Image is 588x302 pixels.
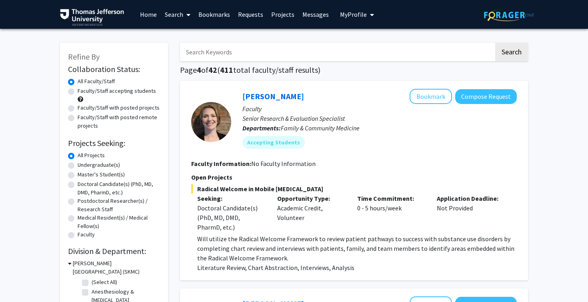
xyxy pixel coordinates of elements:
[78,104,160,112] label: Faculty/Staff with posted projects
[281,124,360,132] span: Family & Community Medicine
[351,194,431,232] div: 0 - 5 hours/week
[180,43,494,61] input: Search Keywords
[484,9,534,21] img: ForagerOne Logo
[68,138,160,148] h2: Projects Seeking:
[191,160,251,168] b: Faculty Information:
[161,0,194,28] a: Search
[234,0,267,28] a: Requests
[410,89,452,104] button: Add Nyann Biery to Bookmarks
[78,230,95,239] label: Faculty
[437,194,505,203] p: Application Deadline:
[180,65,528,75] h1: Page of ( total faculty/staff results)
[267,0,298,28] a: Projects
[242,91,304,101] a: [PERSON_NAME]
[251,160,316,168] span: No Faculty Information
[73,259,160,276] h3: [PERSON_NAME][GEOGRAPHIC_DATA] (SKMC)
[208,65,217,75] span: 42
[242,104,517,114] p: Faculty
[242,114,517,123] p: Senior Research & Evaluation Specialist
[68,64,160,74] h2: Collaboration Status:
[136,0,161,28] a: Home
[78,87,156,95] label: Faculty/Staff accepting students
[191,184,517,194] span: Radical Welcome in Mobile [MEDICAL_DATA]
[340,10,367,18] span: My Profile
[495,43,528,61] button: Search
[78,197,160,214] label: Postdoctoral Researcher(s) / Research Staff
[68,246,160,256] h2: Division & Department:
[197,263,517,272] p: Literature Review, Chart Abstraction, Interviews, Analysis
[6,266,34,296] iframe: Chat
[298,0,333,28] a: Messages
[220,65,233,75] span: 411
[431,194,511,232] div: Not Provided
[78,113,160,130] label: Faculty/Staff with posted remote projects
[78,77,115,86] label: All Faculty/Staff
[197,234,517,263] p: Will utilize the Radical Welcome Framework to review patient pathways to success with substance u...
[242,136,305,149] mat-chip: Accepting Students
[277,194,345,203] p: Opportunity Type:
[455,89,517,104] button: Compose Request to Nyann Biery
[78,214,160,230] label: Medical Resident(s) / Medical Fellow(s)
[92,278,117,286] label: (Select All)
[78,170,125,179] label: Master's Student(s)
[78,151,105,160] label: All Projects
[191,172,517,182] p: Open Projects
[68,52,100,62] span: Refine By
[194,0,234,28] a: Bookmarks
[357,194,425,203] p: Time Commitment:
[242,124,281,132] b: Departments:
[197,203,265,232] div: Doctoral Candidate(s) (PhD, MD, DMD, PharmD, etc.)
[78,161,120,169] label: Undergraduate(s)
[271,194,351,232] div: Academic Credit, Volunteer
[60,9,124,26] img: Thomas Jefferson University Logo
[197,65,201,75] span: 4
[78,180,160,197] label: Doctoral Candidate(s) (PhD, MD, DMD, PharmD, etc.)
[197,194,265,203] p: Seeking:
